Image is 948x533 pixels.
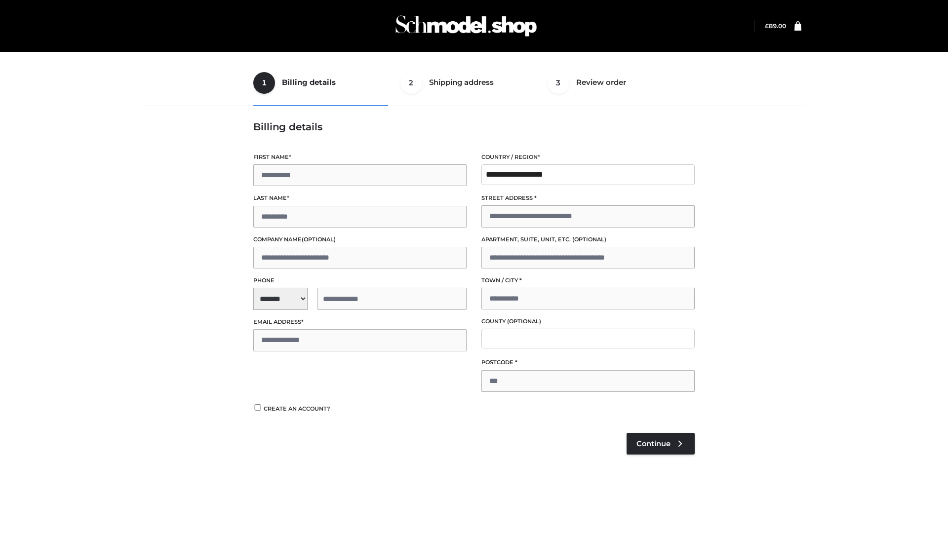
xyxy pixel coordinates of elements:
[253,317,467,327] label: Email address
[481,317,695,326] label: County
[253,276,467,285] label: Phone
[481,276,695,285] label: Town / City
[481,152,695,162] label: Country / Region
[481,358,695,367] label: Postcode
[481,193,695,203] label: Street address
[302,236,336,243] span: (optional)
[253,404,262,411] input: Create an account?
[765,22,786,30] a: £89.00
[253,193,467,203] label: Last name
[507,318,541,325] span: (optional)
[481,235,695,244] label: Apartment, suite, unit, etc.
[765,22,769,30] span: £
[392,6,540,45] img: Schmodel Admin 964
[253,235,467,244] label: Company name
[765,22,786,30] bdi: 89.00
[253,121,695,133] h3: Billing details
[253,152,467,162] label: First name
[572,236,606,243] span: (optional)
[627,433,695,455] a: Continue
[636,439,671,448] span: Continue
[264,405,330,412] span: Create an account?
